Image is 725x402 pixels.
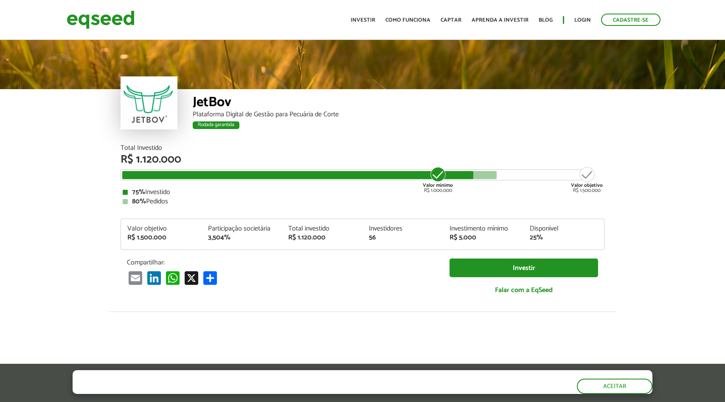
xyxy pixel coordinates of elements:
[127,234,195,241] div: R$ 1.500.000
[183,271,200,285] a: X
[127,225,195,232] div: Valor objetivo
[351,17,375,23] a: Investir
[132,186,145,198] strong: 75%
[530,225,598,232] div: Disponível
[193,111,604,118] div: Plataforma Digital de Gestão para Pecuária de Corte
[127,259,437,267] p: Compartilhar:
[601,14,660,26] a: Cadastre-se
[450,281,598,299] a: Falar com a EqSeed
[422,166,454,193] div: R$ 1.000.000
[185,386,283,394] a: política de privacidade e de cookies
[369,225,437,232] div: Investidores
[202,271,219,285] a: Compartilhar
[164,271,181,285] a: WhatsApp
[571,166,603,193] div: R$ 1.500.000
[577,379,652,394] button: Aceitar
[193,96,604,111] div: JetBov
[73,385,380,394] p: Ao clicar em "aceitar", você aceita nossa .
[146,271,163,285] a: LinkedIn
[132,196,146,207] strong: 80%
[450,225,517,232] div: Investimento mínimo
[369,234,437,241] div: 56
[121,145,604,152] div: Total Investido
[423,181,453,189] strong: Valor mínimo
[441,17,461,23] a: Captar
[67,8,135,31] img: EqSeed
[127,271,144,285] a: Email
[208,225,276,232] div: Participação societária
[539,17,553,23] a: Blog
[73,370,380,383] h5: O site da EqSeed utiliza cookies para melhorar sua navegação.
[574,17,591,23] a: Login
[123,189,602,196] div: Investido
[571,181,603,189] strong: Valor objetivo
[450,234,517,241] div: R$ 5.000
[288,234,356,241] div: R$ 1.120.000
[288,225,356,232] div: Total investido
[123,198,602,205] div: Pedidos
[385,17,430,23] a: Como funciona
[450,259,598,278] a: Investir
[472,17,528,23] a: Aprenda a investir
[193,121,239,129] div: Rodada garantida
[121,154,604,165] div: R$ 1.120.000
[208,234,276,241] div: 3,504%
[530,234,598,241] div: 25%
